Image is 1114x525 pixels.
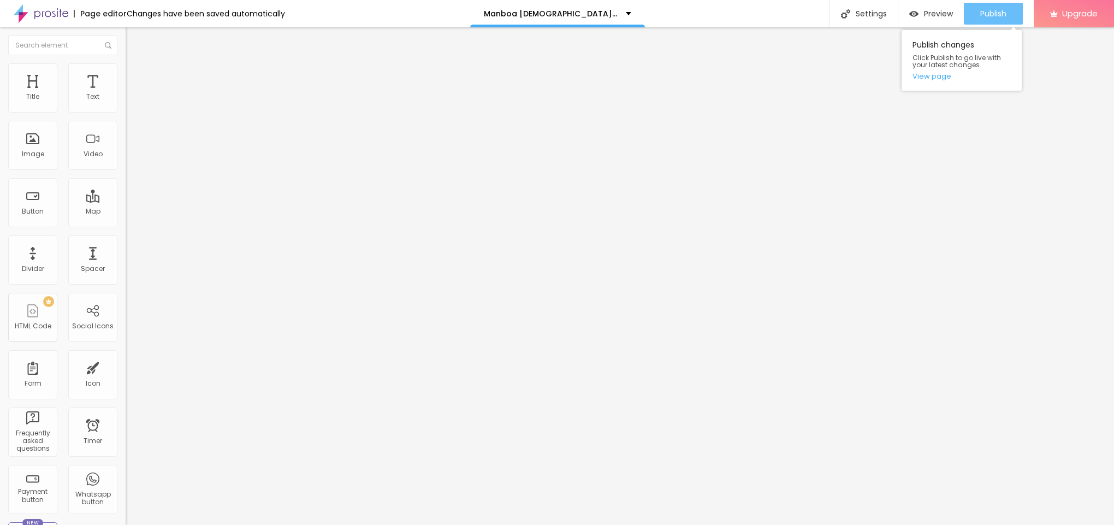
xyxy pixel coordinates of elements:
[86,93,99,101] div: Text
[1062,9,1098,18] span: Upgrade
[84,150,103,158] div: Video
[11,429,54,453] div: Frequently asked questions
[912,54,1011,68] span: Click Publish to go live with your latest changes.
[127,10,285,17] div: Changes have been saved automatically
[980,9,1006,18] span: Publish
[84,437,102,445] div: Timer
[8,36,117,55] input: Search element
[26,93,39,101] div: Title
[71,491,114,506] div: Whatsapp button
[15,322,51,330] div: HTML Code
[86,380,100,387] div: Icon
[22,150,44,158] div: Image
[81,265,105,273] div: Spacer
[105,42,111,49] img: Icone
[11,488,54,504] div: Payment button
[912,73,1011,80] a: View page
[22,265,44,273] div: Divider
[25,380,42,387] div: Form
[126,27,1114,525] iframe: Editor
[841,9,850,19] img: Icone
[22,208,44,215] div: Button
[902,30,1022,91] div: Publish changes
[924,9,953,18] span: Preview
[964,3,1023,25] button: Publish
[74,10,127,17] div: Page editor
[86,208,100,215] div: Map
[72,322,114,330] div: Social Icons
[909,9,919,19] img: view-1.svg
[484,10,618,17] p: Manboa [DEMOGRAPHIC_DATA][MEDICAL_DATA] Capsules [GEOGRAPHIC_DATA]
[898,3,964,25] button: Preview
